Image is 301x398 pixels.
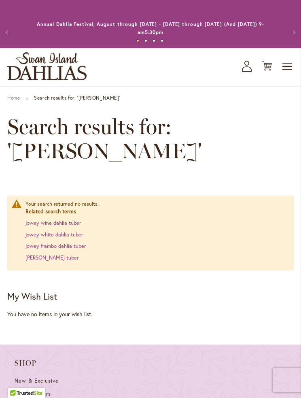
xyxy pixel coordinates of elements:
a: Annual Dahlia Festival, August through [DATE] - [DATE] through [DATE] (And [DATE]) 9-am5:30pm [37,21,265,35]
span: Search results for: '[PERSON_NAME]' [7,115,294,163]
strong: Search results for: '[PERSON_NAME]' [34,95,120,101]
a: jowey white dahlia tuber [25,231,83,238]
strong: My Wish List [7,290,57,302]
a: jowey frambo dahlia tuber [25,243,86,249]
a: jowey wine dahlia tuber [25,219,81,226]
button: Next [285,24,301,40]
button: 3 of 4 [153,39,155,42]
button: 1 of 4 [136,39,139,42]
a: store logo [7,52,87,80]
span: New & Exclusive [15,377,59,384]
div: Your search returned no results. [25,200,286,262]
button: 4 of 4 [161,39,163,42]
dt: Related search terms [25,208,286,216]
a: Home [7,95,20,101]
div: You have no items in your wish list. [7,310,294,318]
button: 2 of 4 [144,39,147,42]
a: [PERSON_NAME] tuber [25,254,78,261]
span: Shop [15,359,286,367]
